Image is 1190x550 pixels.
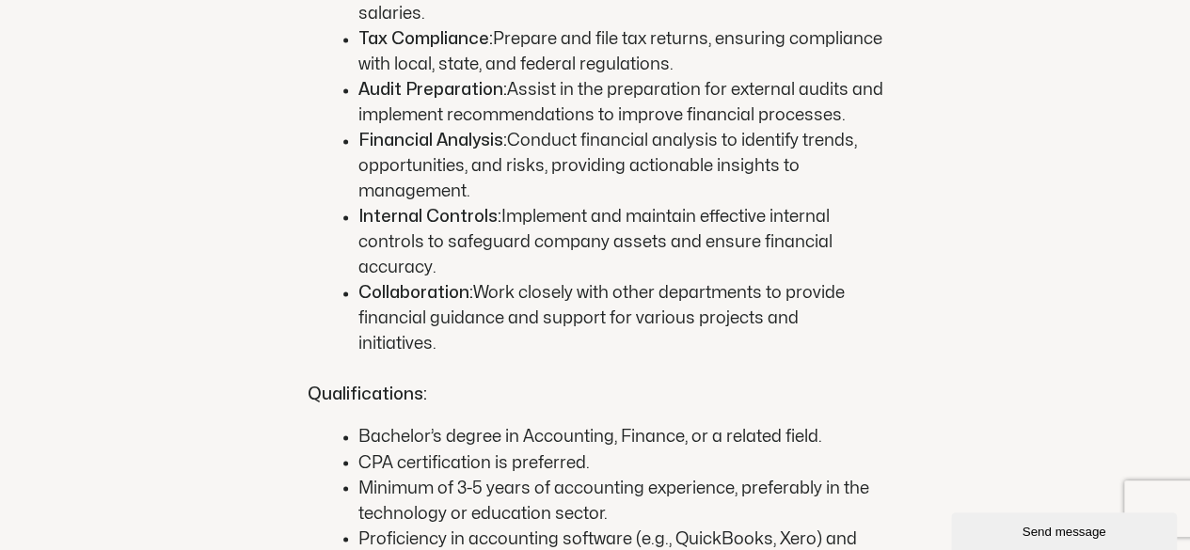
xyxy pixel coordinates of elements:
[358,133,857,199] span: Conduct financial analysis to identify trends, opportunities, and risks, providing actionable ins...
[358,82,883,123] span: Assist in the preparation for external audits and implement recommendations to improve financial ...
[358,429,822,445] span: Bachelor’s degree in Accounting, Finance, or a related field.
[358,31,493,47] span: Tax Compliance:
[358,209,833,275] span: Implement and maintain effective internal controls to safeguard company assets and ensure financi...
[358,31,882,72] span: Prepare and file tax returns, ensuring compliance with local, state, and federal regulations.
[358,454,590,470] span: CPA certification is preferred.
[358,285,845,352] span: Work closely with other departments to provide financial guidance and support for various project...
[951,509,1181,550] iframe: chat widget
[358,133,507,149] span: Financial Analysis:
[308,386,427,402] span: Qualifications:
[358,285,473,301] span: Collaboration:
[358,209,501,225] span: Internal Controls:
[358,479,869,521] span: Minimum of 3-5 years of accounting experience, preferably in the technology or education sector.
[358,82,507,98] span: Audit Preparation:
